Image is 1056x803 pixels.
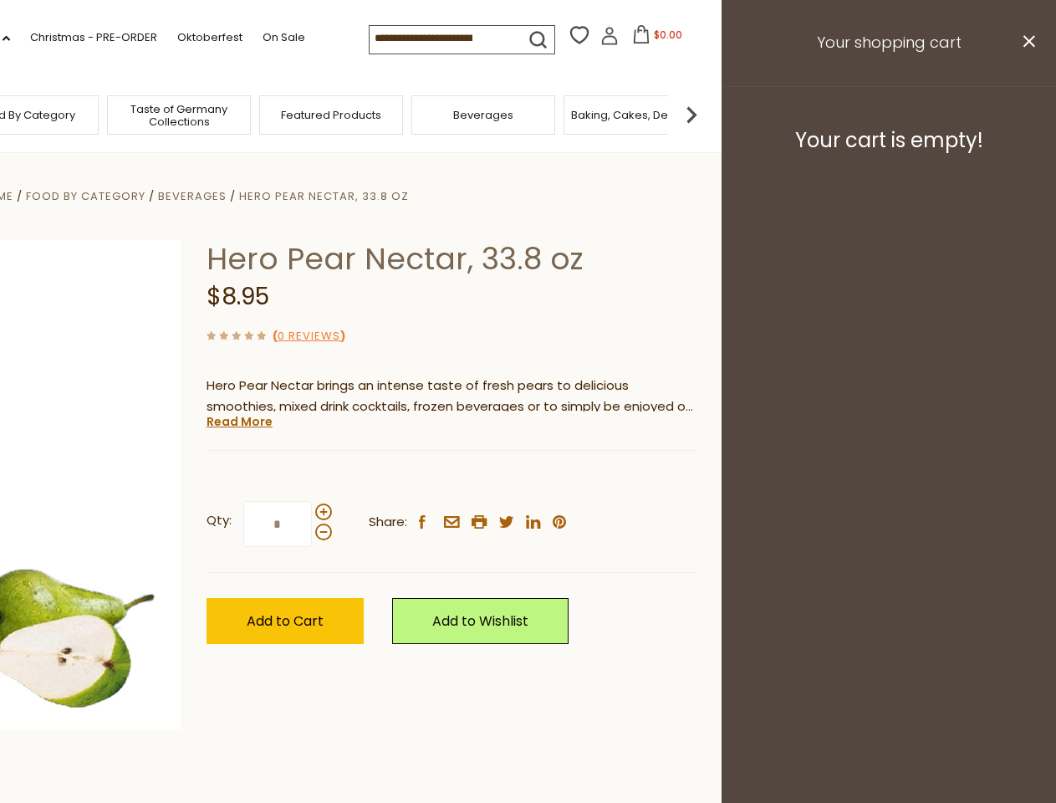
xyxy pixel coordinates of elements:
[112,103,246,128] a: Taste of Germany Collections
[369,512,407,533] span: Share:
[654,28,682,42] span: $0.00
[30,28,157,47] a: Christmas - PRE-ORDER
[675,98,708,131] img: next arrow
[207,598,364,644] button: Add to Cart
[742,128,1035,153] h3: Your cart is empty!
[263,28,305,47] a: On Sale
[243,501,312,547] input: Qty:
[26,188,145,204] a: Food By Category
[453,109,513,121] a: Beverages
[207,280,269,313] span: $8.95
[158,188,227,204] a: Beverages
[239,188,409,204] a: Hero Pear Nectar, 33.8 oz
[281,109,381,121] a: Featured Products
[207,510,232,531] strong: Qty:
[207,240,696,278] h1: Hero Pear Nectar, 33.8 oz
[247,611,324,631] span: Add to Cart
[622,25,693,50] button: $0.00
[571,109,701,121] a: Baking, Cakes, Desserts
[207,376,696,417] p: Hero Pear Nectar brings an intense taste of fresh pears to delicious smoothies, mixed drink cockt...
[273,328,345,344] span: ( )
[207,413,273,430] a: Read More
[392,598,569,644] a: Add to Wishlist
[177,28,242,47] a: Oktoberfest
[278,328,340,345] a: 0 Reviews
